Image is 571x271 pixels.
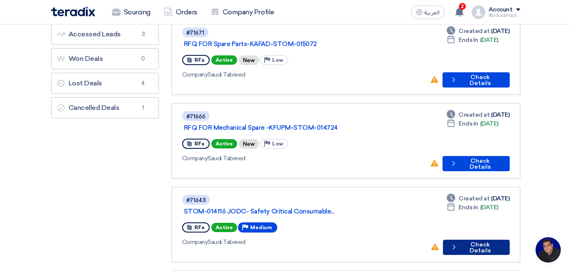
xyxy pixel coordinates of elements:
[138,55,148,63] span: 0
[186,30,204,36] div: #71671
[411,5,445,19] button: العربية
[443,240,510,255] button: Check Details
[51,7,95,16] img: Teradix logo
[459,110,489,119] span: Created at
[184,40,395,48] a: RFQ FOR Spare Parts-KAFAD-STOM-015072
[51,24,159,45] a: Accessed Leads3
[182,70,423,79] div: Saudi Tabreed
[447,203,498,212] div: [DATE]
[535,237,561,263] div: Open chat
[184,208,395,215] a: STOM-014116 JODC- Safety Critical Consumable...
[447,36,498,44] div: [DATE]
[182,155,208,162] span: Company
[211,139,237,148] span: Active
[443,156,509,171] button: Check Details
[211,55,237,65] span: Active
[459,27,489,36] span: Created at
[51,48,159,69] a: Won Deals0
[459,119,478,128] span: Ends In
[272,57,283,63] span: Low
[51,97,159,118] a: Cancelled Deals1
[138,30,148,38] span: 3
[459,36,478,44] span: Ends In
[424,10,440,16] span: العربية
[184,124,395,131] a: RFQ FOR Mechanical Spare -KFUPM-STOM-014724
[447,27,509,36] div: [DATE]
[186,114,205,119] div: #71666
[194,224,205,230] span: RFx
[447,110,509,119] div: [DATE]
[459,203,478,212] span: Ends In
[182,238,423,246] div: Saudi Tabreed
[250,224,272,230] span: Medium
[138,104,148,112] span: 1
[194,57,205,63] span: RFx
[459,194,489,203] span: Created at
[194,141,205,147] span: RFx
[105,3,157,22] a: Sourcing
[272,141,283,147] span: Low
[157,3,204,22] a: Orders
[186,197,206,203] div: #71643
[182,154,423,163] div: Saudi Tabreed
[138,79,148,88] span: 4
[239,55,259,65] div: New
[447,194,509,203] div: [DATE]
[443,72,510,88] button: Check Details
[182,238,208,246] span: Company
[182,71,208,78] span: Company
[51,73,159,94] a: Lost Deals4
[204,3,281,22] a: Company Profile
[489,13,520,18] div: Abdusamad
[239,139,259,149] div: New
[489,6,513,14] div: Account
[447,119,498,128] div: [DATE]
[472,5,485,19] img: profile_test.png
[459,3,466,10] span: 2
[211,223,237,232] span: Active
